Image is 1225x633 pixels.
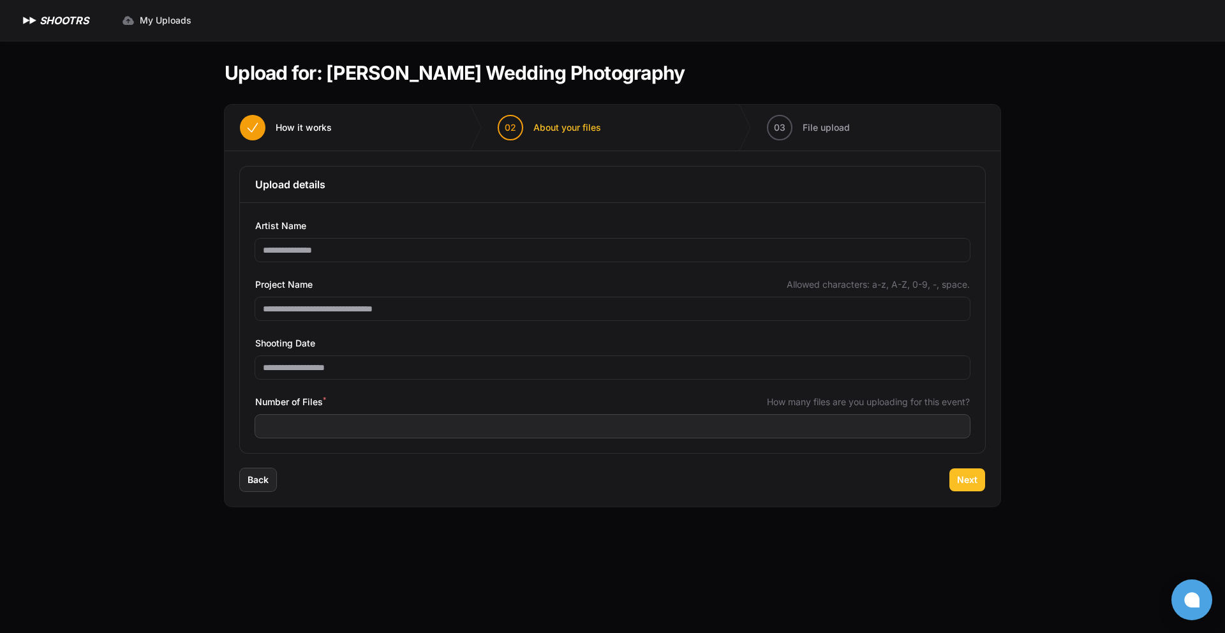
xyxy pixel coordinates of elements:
span: My Uploads [140,14,191,27]
span: 02 [505,121,516,134]
a: SHOOTRS SHOOTRS [20,13,89,28]
span: Number of Files [255,394,326,410]
button: 02 About your files [482,105,616,151]
span: Shooting Date [255,336,315,351]
span: File upload [803,121,850,134]
button: How it works [225,105,347,151]
span: About your files [533,121,601,134]
button: Back [240,468,276,491]
h1: Upload for: [PERSON_NAME] Wedding Photography [225,61,685,84]
span: Allowed characters: a-z, A-Z, 0-9, -, space. [787,278,970,291]
span: Back [248,473,269,486]
a: My Uploads [114,9,199,32]
button: Next [949,468,985,491]
span: Next [957,473,977,486]
span: Artist Name [255,218,306,234]
h3: Upload details [255,177,970,192]
h1: SHOOTRS [40,13,89,28]
span: 03 [774,121,785,134]
span: How many files are you uploading for this event? [767,396,970,408]
button: 03 File upload [752,105,865,151]
span: How it works [276,121,332,134]
span: Project Name [255,277,313,292]
button: Open chat window [1171,579,1212,620]
img: SHOOTRS [20,13,40,28]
